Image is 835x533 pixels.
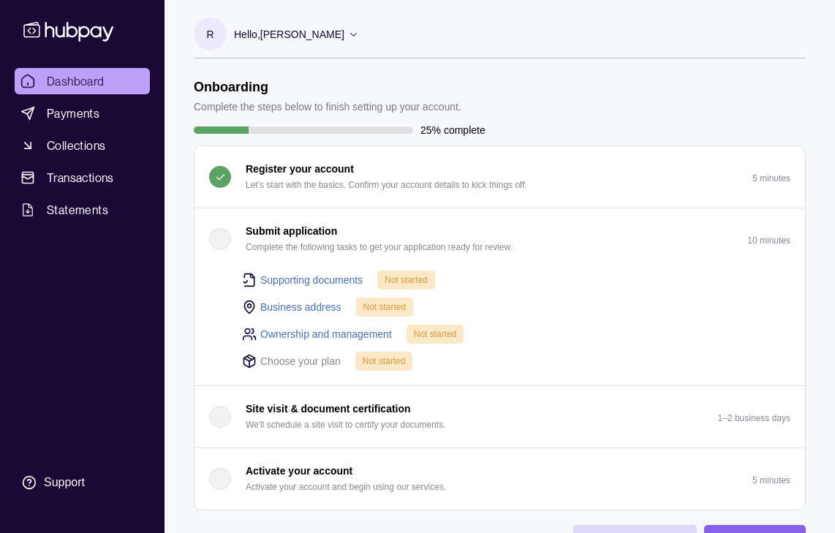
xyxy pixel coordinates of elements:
[234,26,344,42] p: Hello, [PERSON_NAME]
[246,417,446,433] p: We'll schedule a site visit to certify your documents.
[15,100,150,126] a: Payments
[414,329,457,339] span: Not started
[246,239,513,255] p: Complete the following tasks to get your application ready for review.
[15,197,150,223] a: Statements
[194,208,805,270] button: Submit application Complete the following tasks to get your application ready for review.10 minutes
[194,146,805,208] button: Register your account Let's start with the basics. Confirm your account details to kick things of...
[47,201,108,219] span: Statements
[15,467,150,498] a: Support
[246,463,352,479] p: Activate your account
[752,173,790,184] p: 5 minutes
[15,68,150,94] a: Dashboard
[15,132,150,159] a: Collections
[260,353,341,369] p: Choose your plan
[47,137,105,154] span: Collections
[47,72,105,90] span: Dashboard
[420,122,485,138] p: 25% complete
[15,165,150,191] a: Transactions
[747,235,790,246] p: 10 minutes
[246,223,337,239] p: Submit application
[260,326,392,342] a: Ownership and management
[385,275,428,285] span: Not started
[194,448,805,510] button: Activate your account Activate your account and begin using our services.5 minutes
[363,302,407,312] span: Not started
[44,475,85,491] div: Support
[194,270,805,385] div: Submit application Complete the following tasks to get your application ready for review.10 minutes
[246,177,527,193] p: Let's start with the basics. Confirm your account details to kick things off.
[752,475,790,485] p: 5 minutes
[260,272,363,288] a: Supporting documents
[246,161,354,177] p: Register your account
[246,401,411,417] p: Site visit & document certification
[206,26,214,42] p: R
[363,356,406,366] span: Not started
[718,413,790,423] p: 1–2 business days
[194,79,461,95] h1: Onboarding
[47,169,114,186] span: Transactions
[246,479,446,495] p: Activate your account and begin using our services.
[194,386,805,447] button: Site visit & document certification We'll schedule a site visit to certify your documents.1–2 bus...
[260,299,341,315] a: Business address
[194,99,461,115] p: Complete the steps below to finish setting up your account.
[47,105,99,122] span: Payments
